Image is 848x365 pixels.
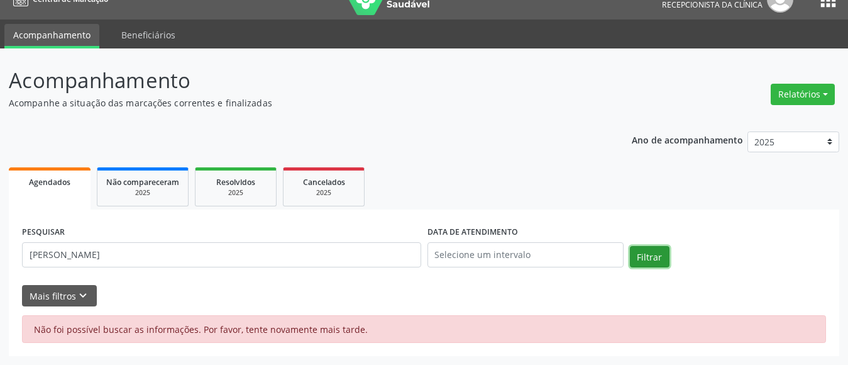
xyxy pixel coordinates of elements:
[427,223,518,242] label: DATA DE ATENDIMENTO
[22,315,826,343] div: Não foi possível buscar as informações. Por favor, tente novamente mais tarde.
[292,188,355,198] div: 2025
[771,84,835,105] button: Relatórios
[630,246,669,267] button: Filtrar
[204,188,267,198] div: 2025
[76,289,90,303] i: keyboard_arrow_down
[9,65,590,96] p: Acompanhamento
[106,188,179,198] div: 2025
[29,177,70,188] span: Agendados
[427,242,624,267] input: Selecione um intervalo
[9,96,590,109] p: Acompanhe a situação das marcações correntes e finalizadas
[4,24,99,48] a: Acompanhamento
[632,132,743,147] p: Ano de acompanhamento
[113,24,184,46] a: Beneficiários
[216,177,255,188] span: Resolvidos
[22,285,97,307] button: Mais filtroskeyboard_arrow_down
[303,177,345,188] span: Cancelados
[22,223,65,242] label: PESQUISAR
[106,177,179,188] span: Não compareceram
[22,242,421,267] input: Nome, código do beneficiário ou CPF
